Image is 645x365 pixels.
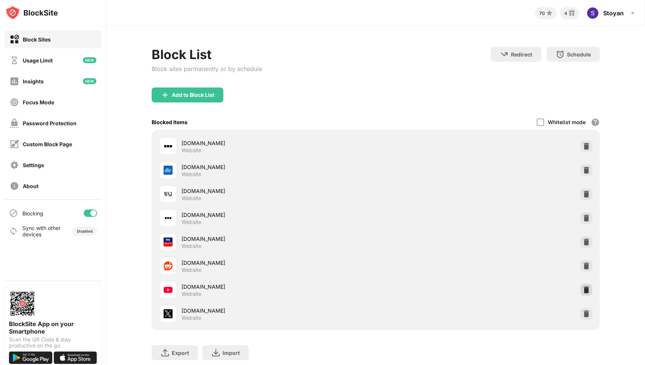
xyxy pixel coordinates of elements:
img: customize-block-page-off.svg [10,139,19,149]
div: Website [182,267,201,273]
img: focus-off.svg [10,98,19,107]
div: [DOMAIN_NAME] [182,283,376,291]
img: options-page-qr-code.png [9,290,36,317]
img: favicons [164,261,173,270]
img: points-small.svg [545,9,554,18]
div: Custom Block Page [23,141,72,147]
div: Whitelist mode [548,119,586,125]
div: [DOMAIN_NAME] [182,307,376,315]
div: Settings [23,162,44,168]
div: Blocked Items [152,119,187,125]
img: favicons [164,237,173,246]
div: Website [182,219,201,226]
div: Sync with other devices [22,225,61,237]
div: Export [172,350,189,356]
div: Website [182,171,201,178]
div: Scan the QR Code & stay productive on the go [9,337,97,349]
div: [DOMAIN_NAME] [182,211,376,219]
img: sync-icon.svg [9,227,18,236]
div: Import [223,350,240,356]
img: favicons [164,214,173,223]
div: Disabled [77,229,93,233]
img: favicons [164,190,173,199]
img: favicons [164,309,173,318]
div: Insights [23,78,44,85]
div: 70 [539,10,545,16]
img: blocking-icon.svg [9,209,18,218]
div: [DOMAIN_NAME] [182,163,376,171]
img: about-off.svg [10,181,19,191]
div: [DOMAIN_NAME] [182,187,376,195]
div: BlockSite App on your Smartphone [9,320,97,335]
img: favicons [164,142,173,151]
img: settings-off.svg [10,160,19,170]
img: favicons [164,285,173,294]
img: insights-off.svg [10,77,19,86]
div: Usage Limit [23,57,53,64]
img: new-icon.svg [83,57,96,63]
div: Stoyan [603,9,624,17]
div: Website [182,315,201,321]
div: Redirect [511,51,532,58]
div: Add to Block List [172,92,214,98]
div: [DOMAIN_NAME] [182,259,376,267]
img: password-protection-off.svg [10,119,19,128]
div: Website [182,147,201,154]
div: Website [182,243,201,249]
img: favicons [164,166,173,175]
div: Website [182,195,201,202]
div: [DOMAIN_NAME] [182,235,376,243]
div: Block List [152,47,262,62]
div: Block sites permanently or by schedule [152,65,262,73]
img: ACg8ocLMXpFshtLbTdeTfuAYzpTJJDpgb61BUGN2StTJ94E=s96-c [587,7,599,19]
div: Password Protection [23,120,77,126]
div: Website [182,291,201,297]
img: time-usage-off.svg [10,56,19,65]
img: new-icon.svg [83,78,96,84]
img: logo-blocksite.svg [5,5,58,20]
img: download-on-the-app-store.svg [54,352,97,364]
div: [DOMAIN_NAME] [182,139,376,147]
div: Schedule [567,51,591,58]
div: About [23,183,38,189]
img: reward-small.svg [567,9,576,18]
div: Focus Mode [23,99,54,105]
div: Blocking [22,210,43,217]
div: 4 [564,10,567,16]
img: block-on.svg [10,35,19,44]
div: Block Sites [23,36,51,43]
img: get-it-on-google-play.svg [9,352,52,364]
